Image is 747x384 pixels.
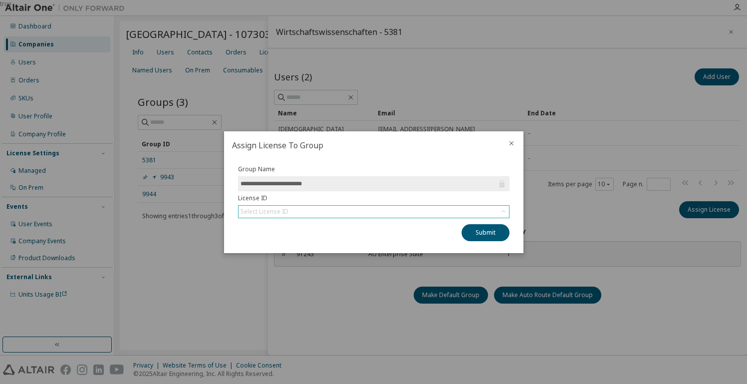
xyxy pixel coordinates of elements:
[462,224,509,241] button: Submit
[224,131,499,159] h2: Assign License To Group
[507,139,515,147] button: close
[239,206,509,218] div: Select License ID
[241,208,288,216] div: Select License ID
[238,194,509,202] label: License ID
[238,165,509,173] label: Group Name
